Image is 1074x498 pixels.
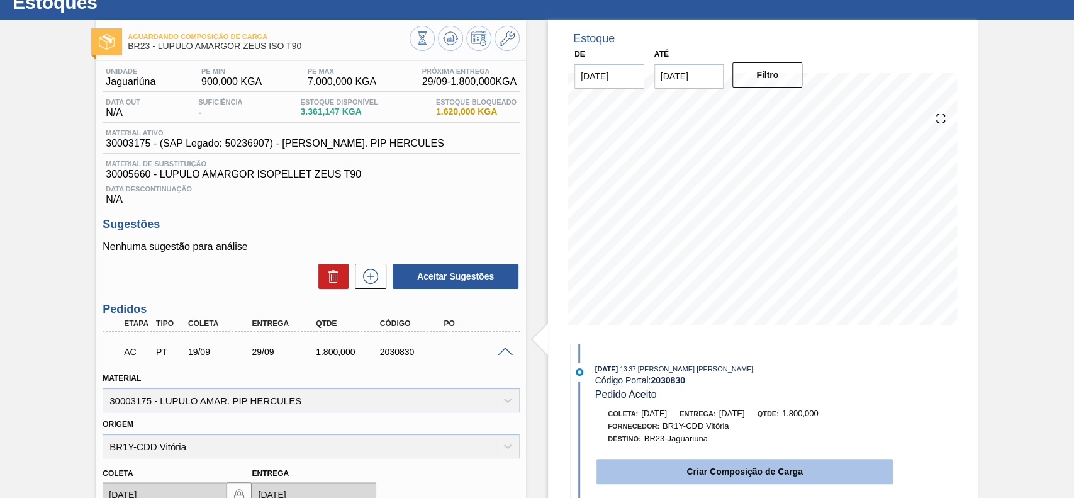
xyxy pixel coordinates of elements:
[106,160,517,167] span: Material de Substituição
[308,76,376,88] span: 7.000,000 KGA
[103,241,520,252] p: Nenhuma sugestão para análise
[252,469,289,478] label: Entrega
[595,375,894,385] div: Código Portal:
[308,67,376,75] span: PE MAX
[680,410,715,417] span: Entrega:
[719,409,744,418] span: [DATE]
[103,180,520,205] div: N/A
[757,410,778,417] span: Qtde:
[124,347,150,357] p: AC
[608,422,659,430] span: Fornecedor:
[641,409,667,418] span: [DATE]
[410,26,435,51] button: Visão Geral dos Estoques
[103,98,143,118] div: N/A
[106,67,155,75] span: Unidade
[201,76,262,88] span: 900,000 KGA
[440,319,512,328] div: PO
[185,347,256,357] div: 19/09/2025
[153,347,186,357] div: Pedido de Transferência
[436,107,517,116] span: 1.620,000 KGA
[495,26,520,51] button: Ir ao Master Data / Geral
[438,26,463,51] button: Atualizar Gráfico
[576,368,583,376] img: atual
[644,434,708,443] span: BR23-Jaguariúna
[312,264,349,289] div: Excluir Sugestões
[782,409,819,418] span: 1.800,000
[654,50,669,59] label: Até
[654,64,724,89] input: dd/mm/yyyy
[663,421,729,431] span: BR1Y-CDD Vitória
[121,338,154,366] div: Aguardando Composição de Carga
[349,264,386,289] div: Nova sugestão
[466,26,491,51] button: Programar Estoque
[300,98,378,106] span: Estoque Disponível
[128,42,410,51] span: BR23 - LÚPULO AMARGOR ZEUS ISO T90
[198,98,242,106] span: Suficiência
[595,389,657,400] span: Pedido Aceito
[103,420,133,429] label: Origem
[106,129,444,137] span: Material ativo
[436,98,517,106] span: Estoque Bloqueado
[121,319,154,328] div: Etapa
[249,347,320,357] div: 29/09/2025
[300,107,378,116] span: 3.361,147 KGA
[596,459,893,484] button: Criar Composição de Carga
[106,76,155,88] span: Jaguariúna
[386,263,520,290] div: Aceitar Sugestões
[422,76,517,88] span: 29/09 - 1.800,000 KGA
[574,50,585,59] label: De
[185,319,256,328] div: Coleta
[103,469,133,478] label: Coleta
[377,347,448,357] div: 2030830
[195,98,245,118] div: -
[128,33,410,40] span: Aguardando Composição de Carga
[103,303,520,316] h3: Pedidos
[106,185,517,193] span: Data Descontinuação
[249,319,320,328] div: Entrega
[393,264,518,289] button: Aceitar Sugestões
[635,365,753,373] span: : [PERSON_NAME] [PERSON_NAME]
[103,218,520,231] h3: Sugestões
[313,347,384,357] div: 1.800,000
[106,98,140,106] span: Data out
[651,375,685,385] strong: 2030830
[573,32,615,45] div: Estoque
[618,366,635,373] span: - 13:37
[574,64,644,89] input: dd/mm/yyyy
[153,319,186,328] div: Tipo
[608,410,638,417] span: Coleta:
[106,169,517,180] span: 30005660 - LUPULO AMARGOR ISOPELLET ZEUS T90
[732,62,802,88] button: Filtro
[608,435,641,443] span: Destino:
[422,67,517,75] span: Próxima Entrega
[313,319,384,328] div: Qtde
[595,365,618,373] span: [DATE]
[103,374,141,383] label: Material
[106,138,444,149] span: 30003175 - (SAP Legado: 50236907) - [PERSON_NAME]. PIP HERCULES
[377,319,448,328] div: Código
[99,34,115,50] img: Ícone
[201,67,262,75] span: PE MIN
